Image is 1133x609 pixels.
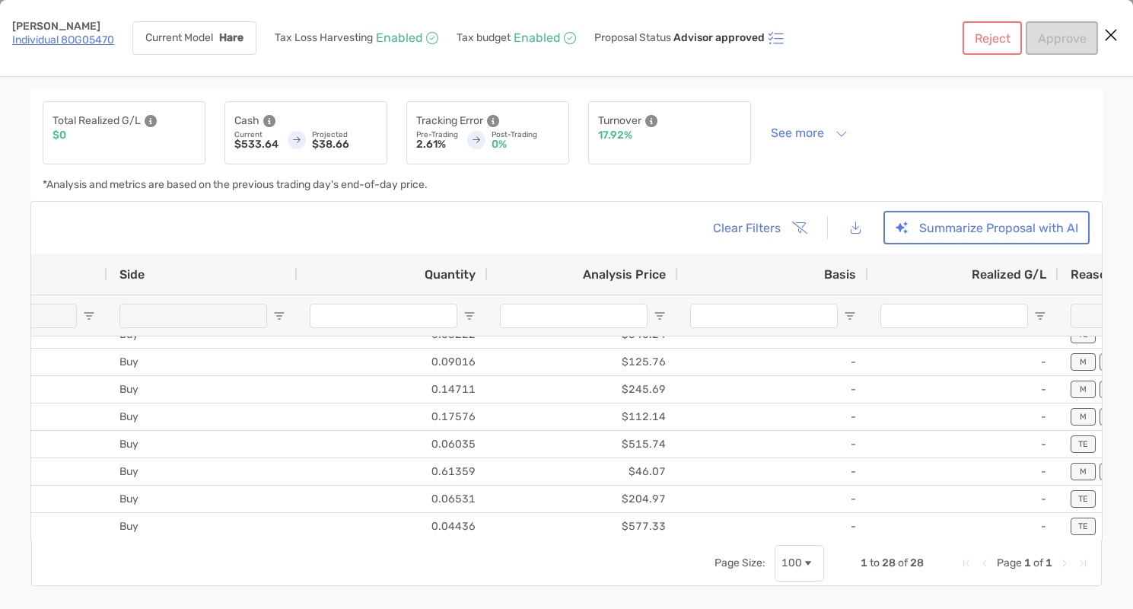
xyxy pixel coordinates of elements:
[775,545,824,582] div: Page Size
[678,403,868,430] div: -
[83,310,95,322] button: Open Filter Menu
[714,556,765,569] div: Page Size:
[416,130,458,139] p: Pre-Trading
[234,139,278,150] p: $533.64
[500,304,648,328] input: Analysis Price Filter Input
[298,349,488,375] div: 0.09016
[654,310,666,322] button: Open Filter Menu
[1034,310,1046,322] button: Open Filter Menu
[767,29,785,47] img: icon status
[119,267,145,282] span: Side
[868,403,1058,430] div: -
[898,556,908,569] span: of
[781,556,802,569] div: 100
[53,111,141,130] p: Total Realized G/L
[234,111,259,130] p: Cash
[234,130,278,139] p: Current
[963,21,1022,55] button: Reject
[678,458,868,485] div: -
[678,349,868,375] div: -
[883,211,1090,244] button: Summarize Proposal with AI
[488,513,678,540] div: $577.33
[880,304,1028,328] input: Realized G/L Filter Input
[1080,412,1087,422] p: M
[583,267,666,282] span: Analysis Price
[868,486,1058,512] div: -
[882,556,896,569] span: 28
[298,376,488,403] div: 0.14711
[514,33,561,43] p: Enabled
[678,513,868,540] div: -
[1024,556,1031,569] span: 1
[488,486,678,512] div: $204.97
[107,458,298,485] div: Buy
[298,458,488,485] div: 0.61359
[1045,556,1052,569] span: 1
[673,32,765,44] p: Advisor approved
[1100,24,1122,47] button: Close modal
[107,349,298,375] div: Buy
[298,486,488,512] div: 0.06531
[492,130,559,139] p: Post-Trading
[824,267,856,282] span: Basis
[1080,467,1087,477] p: M
[868,431,1058,458] div: -
[1080,357,1087,367] p: M
[488,458,678,485] div: $46.07
[870,556,880,569] span: to
[678,431,868,458] div: -
[145,33,213,43] p: Current Model
[598,111,641,130] p: Turnover
[960,557,972,569] div: First Page
[488,349,678,375] div: $125.76
[701,211,816,244] button: Clear Filters
[910,556,924,569] span: 28
[868,349,1058,375] div: -
[861,556,867,569] span: 1
[492,139,559,150] p: 0%
[690,304,838,328] input: Basis Filter Input
[488,431,678,458] div: $515.74
[416,139,458,150] p: 2.61%
[273,310,285,322] button: Open Filter Menu
[678,486,868,512] div: -
[1080,384,1087,394] p: M
[972,267,1046,282] span: Realized G/L
[298,403,488,430] div: 0.17576
[1033,556,1043,569] span: of
[1078,494,1088,504] p: TE
[425,267,476,282] span: Quantity
[1078,521,1088,531] p: TE
[759,120,860,146] button: See more
[12,33,114,46] a: Individual 8OG05470
[979,557,991,569] div: Previous Page
[1058,557,1071,569] div: Next Page
[43,180,428,190] p: *Analysis and metrics are based on the previous trading day's end-of-day price.
[1078,439,1088,449] p: TE
[1077,557,1089,569] div: Last Page
[107,431,298,458] div: Buy
[312,130,377,139] p: Projected
[868,458,1058,485] div: -
[107,513,298,540] div: Buy
[298,513,488,540] div: 0.04436
[275,33,373,43] p: Tax Loss Harvesting
[107,403,298,430] div: Buy
[219,31,243,44] strong: Hare
[844,310,856,322] button: Open Filter Menu
[997,556,1022,569] span: Page
[298,431,488,458] div: 0.06035
[594,32,671,44] p: Proposal Status
[53,130,66,141] p: $0
[416,111,483,130] p: Tracking Error
[598,130,632,141] p: 17.92%
[107,486,298,512] div: Buy
[488,376,678,403] div: $245.69
[463,310,476,322] button: Open Filter Menu
[488,403,678,430] div: $112.14
[376,33,423,43] p: Enabled
[107,376,298,403] div: Buy
[310,304,457,328] input: Quantity Filter Input
[457,33,511,43] p: Tax budget
[312,139,377,150] p: $38.66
